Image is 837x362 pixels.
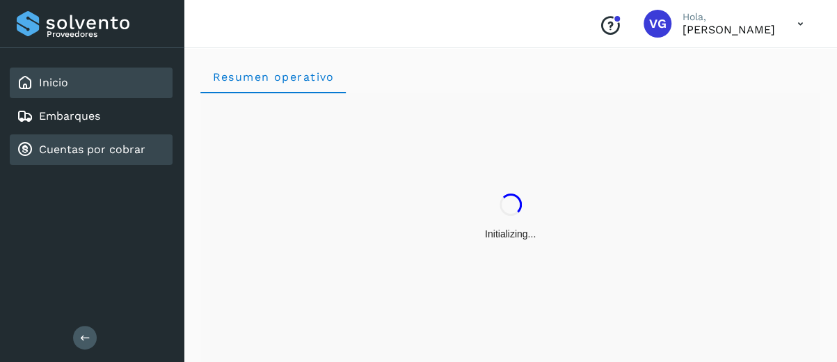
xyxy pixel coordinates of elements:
[10,68,173,98] div: Inicio
[10,134,173,165] div: Cuentas por cobrar
[10,101,173,132] div: Embarques
[683,11,775,23] p: Hola,
[39,76,68,89] a: Inicio
[39,109,100,123] a: Embarques
[212,70,335,84] span: Resumen operativo
[39,143,145,156] a: Cuentas por cobrar
[683,23,775,36] p: VIRIDIANA GONZALEZ MENDOZA
[47,29,167,39] p: Proveedores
